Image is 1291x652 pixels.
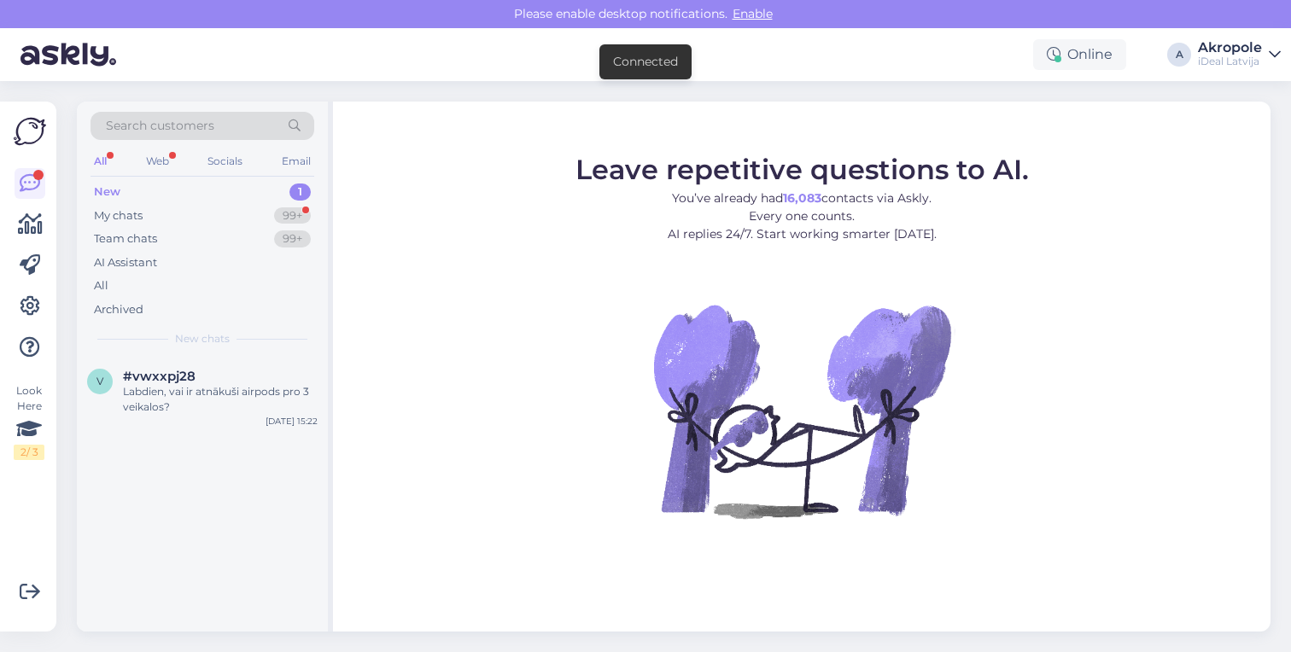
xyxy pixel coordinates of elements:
[648,257,955,564] img: No Chat active
[94,254,157,271] div: AI Assistant
[94,183,120,201] div: New
[575,189,1029,243] p: You’ve already had contacts via Askly. Every one counts. AI replies 24/7. Start working smarter [...
[14,115,46,148] img: Askly Logo
[204,150,246,172] div: Socials
[1198,41,1281,68] a: AkropoleiDeal Latvija
[278,150,314,172] div: Email
[1033,39,1126,70] div: Online
[175,331,230,346] span: New chats
[274,207,311,224] div: 99+
[123,369,196,384] span: #vwxxpj28
[94,230,157,247] div: Team chats
[266,415,318,428] div: [DATE] 15:22
[94,301,143,318] div: Archived
[106,117,214,135] span: Search customers
[123,384,318,415] div: Labdien, vai ir atnākuši airpods pro 3 veikalos?
[289,183,311,201] div: 1
[14,383,44,460] div: Look Here
[96,375,103,387] span: v
[1198,55,1262,68] div: iDeal Latvija
[727,6,778,21] span: Enable
[94,277,108,294] div: All
[575,153,1029,186] span: Leave repetitive questions to AI.
[94,207,143,224] div: My chats
[143,150,172,172] div: Web
[1167,43,1191,67] div: A
[1198,41,1262,55] div: Akropole
[274,230,311,247] div: 99+
[613,53,678,71] div: Connected
[783,190,821,206] b: 16,083
[14,445,44,460] div: 2 / 3
[91,150,110,172] div: All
